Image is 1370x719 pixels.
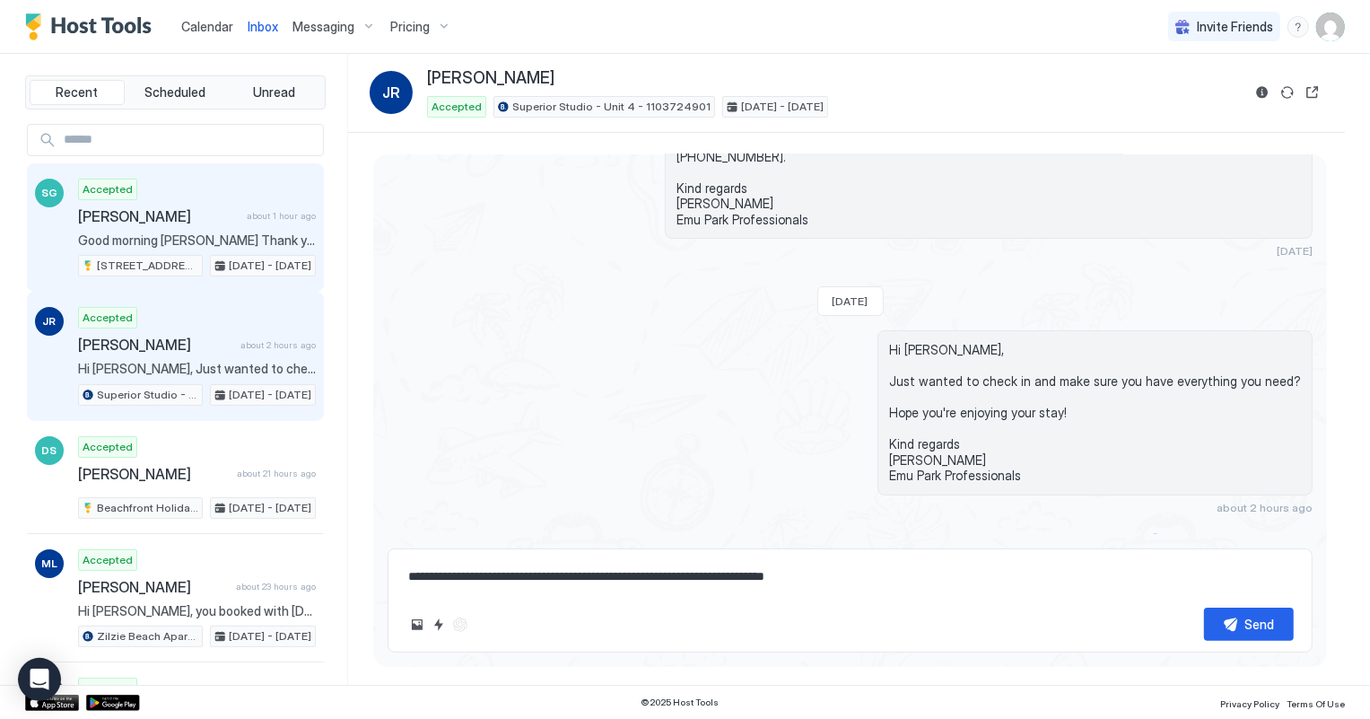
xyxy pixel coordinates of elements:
[226,80,321,105] button: Unread
[1302,82,1323,103] button: Open reservation
[1277,82,1298,103] button: Sync reservation
[18,658,61,701] div: Open Intercom Messenger
[56,84,98,101] span: Recent
[1197,19,1273,35] span: Invite Friends
[427,68,554,89] span: [PERSON_NAME]
[41,185,57,201] span: SG
[382,82,400,103] span: JR
[253,84,295,101] span: Unread
[43,313,57,329] span: JR
[641,697,720,708] span: © 2025 Host Tools
[1220,693,1279,712] a: Privacy Policy
[78,465,230,483] span: [PERSON_NAME]
[97,628,198,644] span: Zilzie Beach Apartment - 2/11 [PERSON_NAME]
[78,361,316,377] span: Hi [PERSON_NAME], Just wanted to check in and make sure you have everything you need? Hope you're...
[1146,529,1313,553] button: Scheduled Messages
[128,80,223,105] button: Scheduled
[1252,82,1273,103] button: Reservation information
[78,336,233,354] span: [PERSON_NAME]
[1287,693,1345,712] a: Terms Of Use
[248,19,278,34] span: Inbox
[83,181,133,197] span: Accepted
[406,614,428,636] button: Upload image
[181,19,233,34] span: Calendar
[57,125,323,155] input: Input Field
[248,17,278,36] a: Inbox
[1170,531,1292,550] div: Scheduled Messages
[97,258,198,274] span: [STREET_ADDRESS][PERSON_NAME]
[97,387,198,403] span: Superior Studio - Unit 4 - 1103724901
[390,19,430,35] span: Pricing
[78,207,240,225] span: [PERSON_NAME]
[30,80,125,105] button: Recent
[1220,698,1279,709] span: Privacy Policy
[229,500,311,516] span: [DATE] - [DATE]
[1204,608,1294,641] button: Send
[833,294,868,308] span: [DATE]
[1316,13,1345,41] div: User profile
[42,443,57,459] span: DS
[78,603,316,619] span: Hi [PERSON_NAME], you booked with [DOMAIN_NAME], they will pay us, regards [PERSON_NAME]
[229,387,311,403] span: [DATE] - [DATE]
[229,258,311,274] span: [DATE] - [DATE]
[1245,615,1275,634] div: Send
[1217,501,1313,514] span: about 2 hours ago
[78,232,316,249] span: Good morning [PERSON_NAME] Thank you for your email. I have transferred the full amount of $1365....
[83,552,133,568] span: Accepted
[83,680,133,697] span: Accepted
[240,339,316,351] span: about 2 hours ago
[41,556,57,572] span: ML
[97,500,198,516] span: Beachfront Holiday Cottage
[512,99,711,115] span: Superior Studio - Unit 4 - 1103724901
[86,695,140,711] a: Google Play Store
[83,310,133,326] span: Accepted
[247,210,316,222] span: about 1 hour ago
[428,614,449,636] button: Quick reply
[181,17,233,36] a: Calendar
[83,439,133,455] span: Accepted
[741,99,824,115] span: [DATE] - [DATE]
[1287,16,1309,38] div: menu
[676,86,1301,228] span: Hi [PERSON_NAME], Thanks for your booking. Please come to [GEOGRAPHIC_DATA], [STREET_ADDRESS][PER...
[25,695,79,711] a: App Store
[889,342,1301,484] span: Hi [PERSON_NAME], Just wanted to check in and make sure you have everything you need? Hope you're...
[229,628,311,644] span: [DATE] - [DATE]
[25,13,160,40] a: Host Tools Logo
[237,468,316,479] span: about 21 hours ago
[236,581,316,592] span: about 23 hours ago
[145,84,206,101] span: Scheduled
[78,578,229,596] span: [PERSON_NAME]
[432,99,482,115] span: Accepted
[25,75,326,110] div: tab-group
[1287,698,1345,709] span: Terms Of Use
[292,19,354,35] span: Messaging
[1277,244,1313,258] span: [DATE]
